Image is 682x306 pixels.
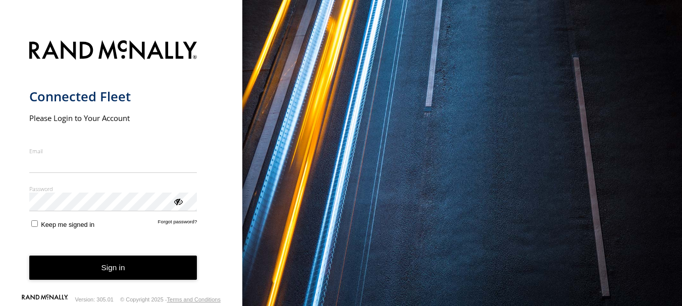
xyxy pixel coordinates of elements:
[29,185,197,193] label: Password
[29,256,197,280] button: Sign in
[173,196,183,206] div: ViewPassword
[29,113,197,123] h2: Please Login to Your Account
[22,294,68,304] a: Visit our Website
[41,221,94,228] span: Keep me signed in
[75,296,114,302] div: Version: 305.01
[158,219,197,228] a: Forgot password?
[29,38,197,64] img: Rand McNally
[120,296,221,302] div: © Copyright 2025 -
[29,88,197,105] h1: Connected Fleet
[167,296,221,302] a: Terms and Conditions
[29,147,197,155] label: Email
[31,220,38,227] input: Keep me signed in
[29,34,214,296] form: main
